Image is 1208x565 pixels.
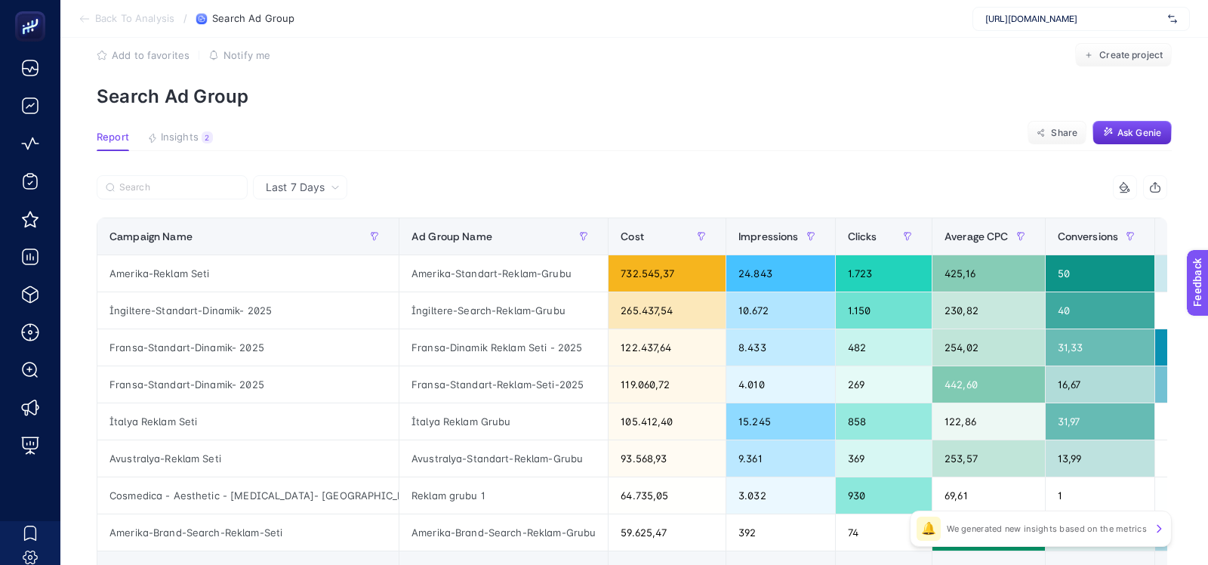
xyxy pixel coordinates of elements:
[208,49,270,61] button: Notify me
[223,49,270,61] span: Notify me
[1075,43,1172,67] button: Create project
[917,517,941,541] div: 🔔
[97,514,399,551] div: Amerika-Brand-Search-Reklam-Seti
[726,255,835,292] div: 24.843
[399,440,608,477] div: Avustralya-Standart-Reklam-Grubu
[411,230,492,242] span: Ad Group Name
[836,366,932,403] div: 269
[932,403,1045,440] div: 122,86
[726,477,835,514] div: 3.032
[609,366,726,403] div: 119.060,72
[97,329,399,366] div: Fransa-Standart-Dinamik- 2025
[119,182,239,193] input: Search
[161,131,199,144] span: Insights
[609,292,726,329] div: 265.437,54
[609,440,726,477] div: 93.568,93
[97,131,129,144] span: Report
[985,13,1162,25] span: [URL][DOMAIN_NAME]
[95,13,174,25] span: Back To Analysis
[1117,127,1161,139] span: Ask Genie
[97,292,399,329] div: İngiltere-Standart-Dinamik- 2025
[97,85,1172,107] p: Search Ad Group
[109,230,193,242] span: Campaign Name
[399,403,608,440] div: İtalya Reklam Grubu
[1046,366,1155,403] div: 16,67
[1028,121,1086,145] button: Share
[726,403,835,440] div: 15.245
[399,329,608,366] div: Fransa-Dinamik Reklam Seti - 2025
[836,477,932,514] div: 930
[1046,440,1155,477] div: 13,99
[726,440,835,477] div: 9.361
[836,514,932,551] div: 74
[932,477,1045,514] div: 69,61
[1058,230,1119,242] span: Conversions
[97,403,399,440] div: İtalya Reklam Seti
[399,292,608,329] div: İngiltere-Search-Reklam-Grubu
[399,477,608,514] div: Reklam grubu 1
[836,292,932,329] div: 1.150
[97,477,399,514] div: Cosmedica - Aesthetic - [MEDICAL_DATA]- [GEOGRAPHIC_DATA]
[932,292,1045,329] div: 230,82
[836,329,932,366] div: 482
[1046,292,1155,329] div: 40
[97,49,190,61] button: Add to favorites
[1051,127,1077,139] span: Share
[1046,255,1155,292] div: 50
[726,292,835,329] div: 10.672
[609,329,726,366] div: 122.437,64
[947,523,1147,535] p: We generated new insights based on the metrics
[9,5,57,17] span: Feedback
[1046,403,1155,440] div: 31,97
[1092,121,1172,145] button: Ask Genie
[183,12,187,24] span: /
[932,255,1045,292] div: 425,16
[932,440,1045,477] div: 253,57
[399,514,608,551] div: Amerika-Brand-Search-Reklam-Grubu
[399,366,608,403] div: Fransa-Standart-Reklam-Seti-2025
[836,403,932,440] div: 858
[726,329,835,366] div: 8.433
[848,230,877,242] span: Clicks
[609,477,726,514] div: 64.735,05
[738,230,799,242] span: Impressions
[836,255,932,292] div: 1.723
[399,255,608,292] div: Amerika-Standart-Reklam-Grubu
[932,366,1045,403] div: 442,60
[726,366,835,403] div: 4.010
[945,230,1009,242] span: Average CPC
[212,13,294,25] span: Search Ad Group
[97,440,399,477] div: Avustralya-Reklam Seti
[726,514,835,551] div: 392
[97,255,399,292] div: Amerika-Reklam Seti
[836,440,932,477] div: 369
[932,329,1045,366] div: 254,02
[1099,49,1163,61] span: Create project
[609,403,726,440] div: 105.412,40
[1168,11,1177,26] img: svg%3e
[202,131,213,144] div: 2
[112,49,190,61] span: Add to favorites
[1046,329,1155,366] div: 31,33
[621,230,644,242] span: Cost
[97,366,399,403] div: Fransa-Standart-Dinamik- 2025
[1046,477,1155,514] div: 1
[266,180,325,195] span: Last 7 Days
[609,514,726,551] div: 59.625,47
[609,255,726,292] div: 732.545,37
